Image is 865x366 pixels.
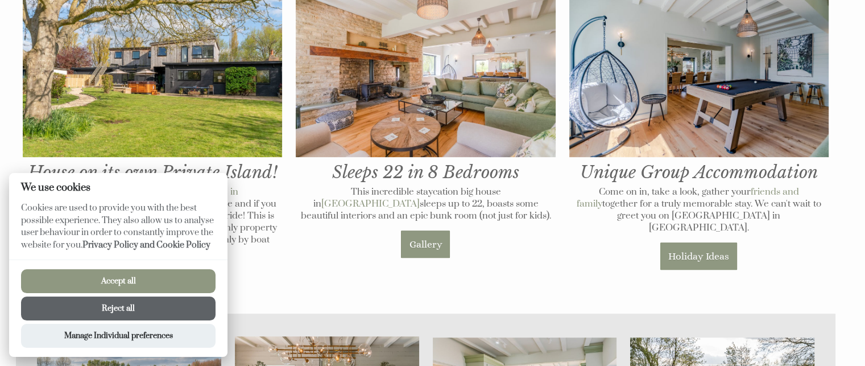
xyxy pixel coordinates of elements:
button: Manage Individual preferences [21,324,216,348]
button: Reject all [21,297,216,320]
a: Gallery [401,231,450,258]
a: Privacy Policy and Cookie Policy [82,240,210,250]
a: [GEOGRAPHIC_DATA] [321,198,419,210]
p: Cookies are used to provide you with the best possible experience. They also allow us to analyse ... [9,202,227,260]
p: This incredible staycation big house in sleeps up to 22, boasts some beautiful interiors and an e... [296,186,555,222]
a: friends and family [577,186,799,210]
p: Come on in, take a look, gather your together for a truly memorable stay. We can't wait to greet ... [569,186,829,234]
a: Holiday Ideas [660,242,737,270]
button: Accept all [21,269,216,293]
h2: We use cookies [9,182,227,193]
